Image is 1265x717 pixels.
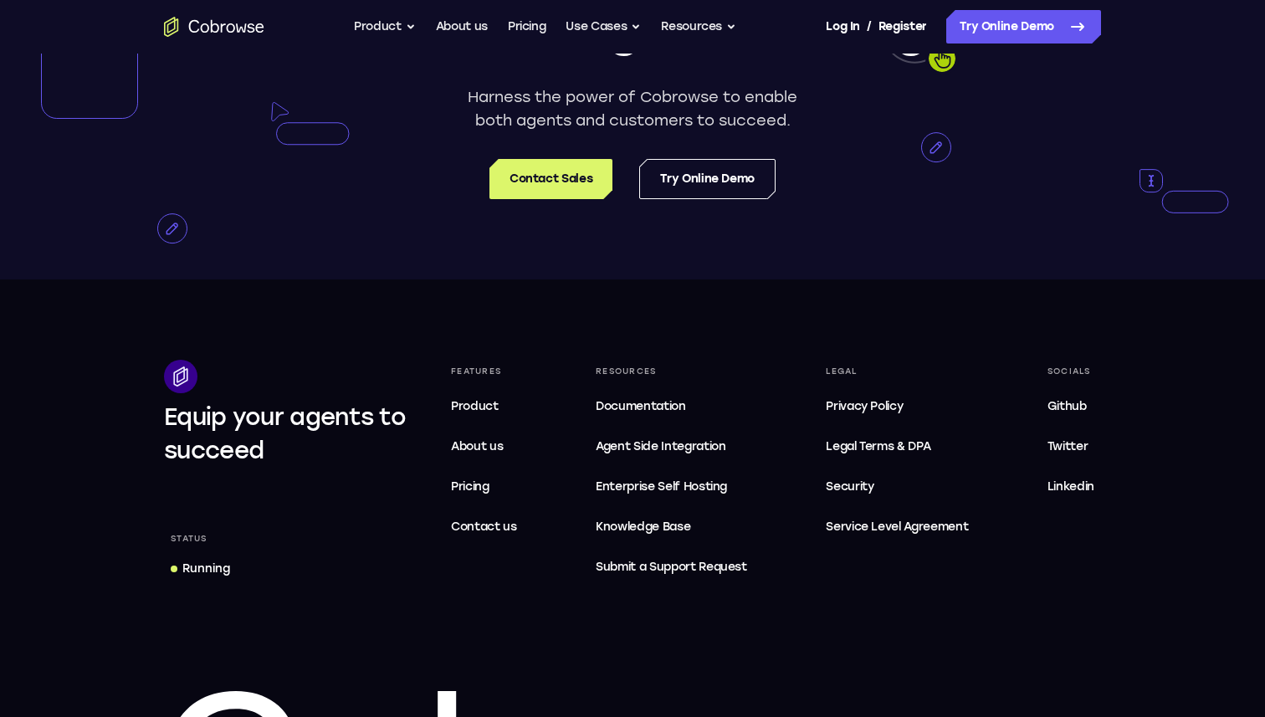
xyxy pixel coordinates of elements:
[819,430,975,463] a: Legal Terms & DPA
[489,159,612,199] a: Contact Sales
[444,470,524,504] a: Pricing
[444,390,524,423] a: Product
[589,360,754,383] div: Resources
[444,430,524,463] a: About us
[164,527,214,551] div: Status
[946,10,1101,44] a: Try Online Demo
[826,517,968,537] span: Service Level Agreement
[451,439,503,453] span: About us
[596,520,690,534] span: Knowledge Base
[826,439,930,453] span: Legal Terms & DPA
[589,470,754,504] a: Enterprise Self Hosting
[589,551,754,584] a: Submit a Support Request
[639,159,776,199] a: Try Online Demo
[819,510,975,544] a: Service Level Agreement
[164,402,406,464] span: Equip your agents to succeed
[1047,439,1088,453] span: Twitter
[661,10,736,44] button: Resources
[182,561,230,577] div: Running
[819,360,975,383] div: Legal
[596,477,747,497] span: Enterprise Self Hosting
[451,520,517,534] span: Contact us
[819,390,975,423] a: Privacy Policy
[451,399,499,413] span: Product
[444,510,524,544] a: Contact us
[589,510,754,544] a: Knowledge Base
[566,10,641,44] button: Use Cases
[596,557,747,577] span: Submit a Support Request
[589,390,754,423] a: Documentation
[826,10,859,44] a: Log In
[878,10,927,44] a: Register
[508,10,546,44] a: Pricing
[451,479,489,494] span: Pricing
[444,360,524,383] div: Features
[1047,479,1094,494] span: Linkedin
[819,470,975,504] a: Security
[826,479,873,494] span: Security
[1041,430,1101,463] a: Twitter
[1047,399,1087,413] span: Github
[164,17,264,37] a: Go to the home page
[826,399,903,413] span: Privacy Policy
[1041,470,1101,504] a: Linkedin
[436,10,488,44] a: About us
[164,554,237,584] a: Running
[1041,390,1101,423] a: Github
[596,399,685,413] span: Documentation
[354,10,416,44] button: Product
[589,430,754,463] a: Agent Side Integration
[462,85,804,132] p: Harness the power of Cobrowse to enable both agents and customers to succeed.
[1041,360,1101,383] div: Socials
[596,437,747,457] span: Agent Side Integration
[867,17,872,37] span: /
